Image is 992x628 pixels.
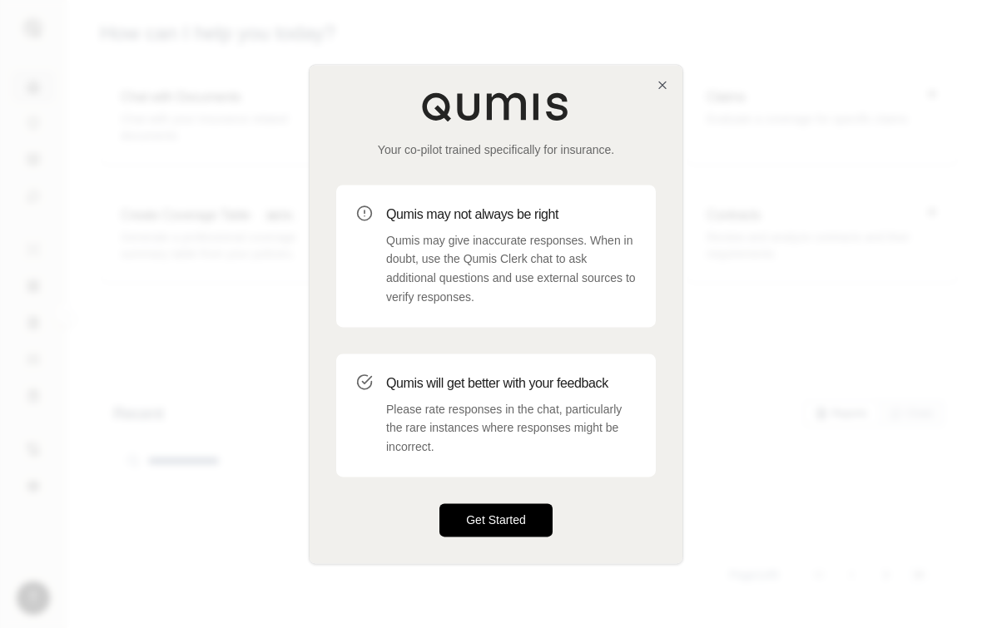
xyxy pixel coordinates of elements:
[336,141,656,158] p: Your co-pilot trained specifically for insurance.
[386,231,636,307] p: Qumis may give inaccurate responses. When in doubt, use the Qumis Clerk chat to ask additional qu...
[421,91,571,121] img: Qumis Logo
[439,503,553,537] button: Get Started
[386,373,636,393] h3: Qumis will get better with your feedback
[386,400,636,457] p: Please rate responses in the chat, particularly the rare instances where responses might be incor...
[386,205,636,225] h3: Qumis may not always be right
